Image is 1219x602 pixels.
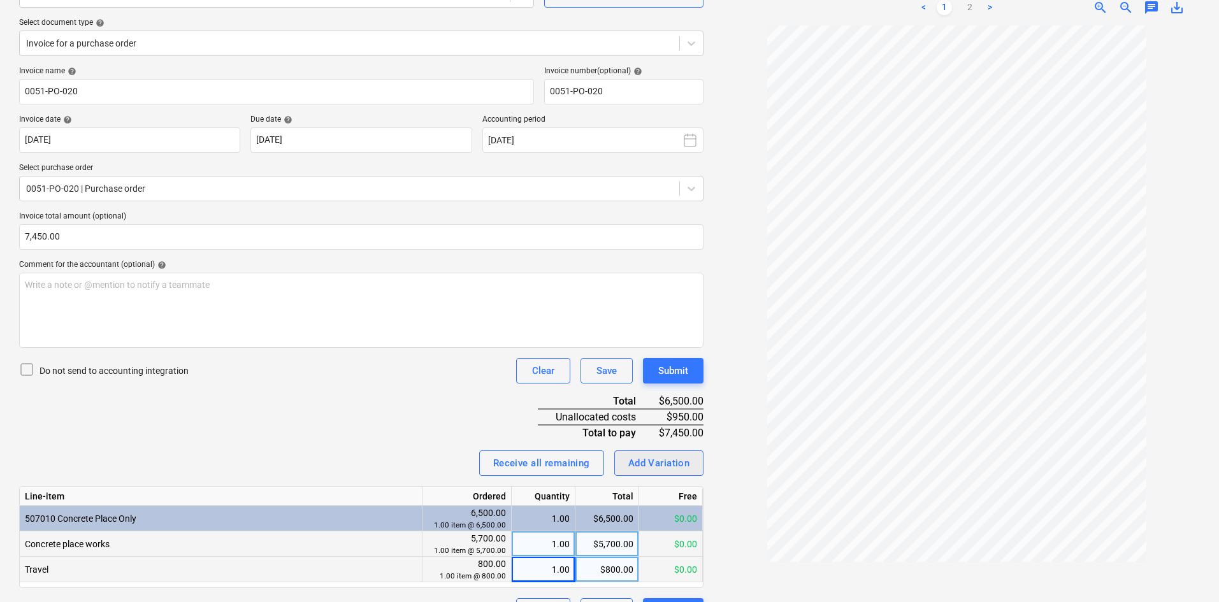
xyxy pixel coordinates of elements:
input: Due date not specified [250,127,472,153]
button: Submit [643,358,703,383]
small: 1.00 item @ 5,700.00 [434,546,506,555]
div: 800.00 [428,558,506,582]
div: Quantity [512,487,575,506]
span: help [61,115,72,124]
div: Clear [532,362,554,379]
div: Submit [658,362,688,379]
div: Invoice name [19,66,534,76]
span: help [155,261,166,269]
span: help [65,67,76,76]
div: Concrete place works [20,531,422,557]
span: help [631,67,642,76]
p: Do not send to accounting integration [40,364,189,377]
div: $800.00 [575,557,639,582]
div: Total [575,487,639,506]
button: Add Variation [614,450,704,476]
div: Comment for the accountant (optional) [19,260,703,270]
button: Receive all remaining [479,450,604,476]
p: Select purchase order [19,163,703,176]
small: 1.00 item @ 6,500.00 [434,520,506,529]
div: Ordered [422,487,512,506]
div: Free [639,487,703,506]
div: Total to pay [538,425,656,440]
div: $6,500.00 [656,394,704,409]
div: 5,700.00 [428,533,506,556]
div: Total [538,394,656,409]
div: 1.00 [517,506,570,531]
div: $6,500.00 [575,506,639,531]
input: Invoice name [19,79,534,104]
button: Clear [516,358,570,383]
div: Save [596,362,617,379]
div: $950.00 [656,409,704,425]
div: Line-item [20,487,422,506]
p: Invoice total amount (optional) [19,211,703,224]
button: [DATE] [482,127,703,153]
div: $5,700.00 [575,531,639,557]
iframe: Chat Widget [1155,541,1219,602]
input: Invoice number [544,79,703,104]
span: help [93,18,105,27]
div: Add Variation [628,455,690,471]
div: $0.00 [639,531,703,557]
input: Invoice date not specified [19,127,240,153]
small: 1.00 item @ 800.00 [440,571,506,580]
button: Save [581,358,633,383]
div: $0.00 [639,506,703,531]
div: Due date [250,115,472,125]
div: 1.00 [517,557,570,582]
div: Invoice number (optional) [544,66,703,76]
span: help [281,115,292,124]
div: $7,450.00 [656,425,704,440]
div: 1.00 [517,531,570,557]
div: Select document type [19,18,703,28]
div: Receive all remaining [493,455,590,471]
input: Invoice total amount (optional) [19,224,703,250]
div: 6,500.00 [428,507,506,531]
div: Invoice date [19,115,240,125]
div: Unallocated costs [538,409,656,425]
div: Travel [20,557,422,582]
span: 507010 Concrete Place Only [25,513,136,524]
p: Accounting period [482,115,703,127]
div: $0.00 [639,557,703,582]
